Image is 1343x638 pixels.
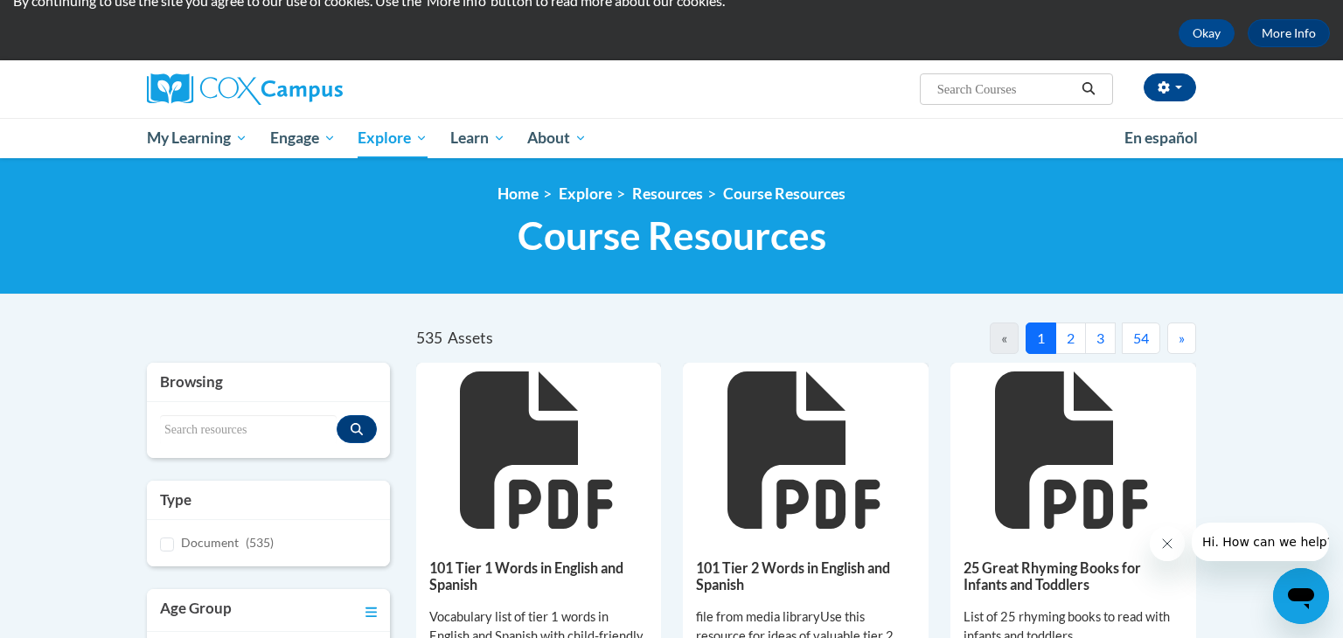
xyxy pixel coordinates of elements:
span: » [1179,329,1185,346]
a: More Info [1248,19,1330,47]
nav: Pagination Navigation [806,322,1196,354]
button: 3 [1085,322,1116,354]
h3: Age Group [160,598,232,622]
a: En español [1113,120,1209,156]
input: Search resources [160,415,337,445]
a: About [517,118,599,158]
h5: 101 Tier 1 Words in English and Spanish [429,559,649,593]
button: 54 [1122,322,1160,354]
button: Search [1075,79,1102,100]
div: Main menu [121,118,1222,158]
a: Learn [439,118,517,158]
span: 535 [416,329,442,347]
span: Course Resources [518,212,826,259]
span: Document [181,535,239,550]
h5: 25 Great Rhyming Books for Infants and Toddlers [964,559,1183,593]
a: My Learning [136,118,259,158]
span: Explore [358,128,428,149]
iframe: Close message [1150,526,1185,561]
button: Account Settings [1144,73,1196,101]
span: En español [1124,128,1198,147]
iframe: Message from company [1192,523,1329,561]
a: Explore [559,184,612,203]
h3: Type [160,489,377,510]
a: Cox Campus [147,73,479,105]
span: Engage [270,128,336,149]
span: (535) [246,535,274,550]
span: About [527,128,587,149]
span: Hi. How can we help? [10,12,142,26]
a: Course Resources [723,184,845,203]
button: 1 [1026,322,1056,354]
a: Toggle collapse [365,598,377,622]
a: Home [498,184,539,203]
button: 2 [1055,322,1086,354]
a: Engage [259,118,347,158]
span: My Learning [147,128,247,149]
img: Cox Campus [147,73,343,105]
button: Next [1167,322,1196,354]
a: Resources [632,184,703,203]
a: Explore [346,118,439,158]
iframe: Button to launch messaging window [1273,568,1329,624]
input: Search Courses [936,79,1075,100]
h5: 101 Tier 2 Words in English and Spanish [696,559,915,593]
button: Okay [1179,19,1235,47]
span: Learn [450,128,505,149]
span: Assets [448,329,493,347]
button: Search resources [337,415,377,443]
h3: Browsing [160,371,377,392]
